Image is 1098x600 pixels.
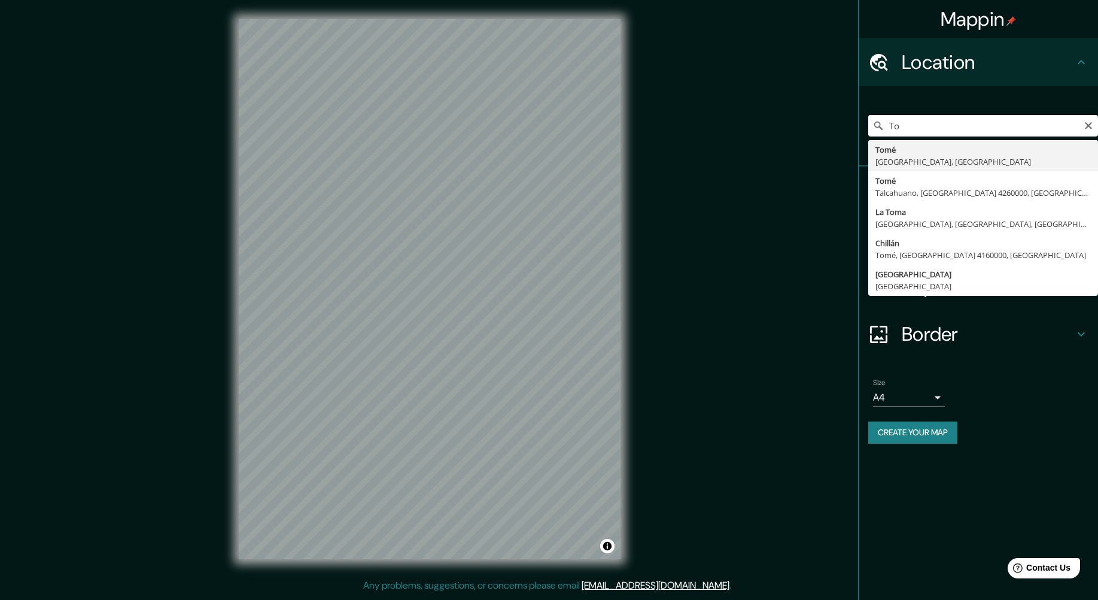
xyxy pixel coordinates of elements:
[875,187,1091,199] div: Talcahuano, [GEOGRAPHIC_DATA] 4260000, [GEOGRAPHIC_DATA]
[991,553,1085,587] iframe: Help widget launcher
[733,578,735,593] div: .
[859,262,1098,310] div: Layout
[363,578,731,593] p: Any problems, suggestions, or concerns please email .
[875,206,1091,218] div: La Toma
[1006,16,1016,26] img: pin-icon.png
[868,422,957,444] button: Create your map
[875,237,1091,249] div: Chillán
[873,378,886,388] label: Size
[902,274,1074,298] h4: Layout
[875,144,1091,156] div: Tomé
[875,175,1091,187] div: Tomé
[600,539,615,553] button: Toggle attribution
[859,166,1098,214] div: Pins
[875,156,1091,168] div: [GEOGRAPHIC_DATA], [GEOGRAPHIC_DATA]
[941,7,1017,31] h4: Mappin
[875,268,1091,280] div: [GEOGRAPHIC_DATA]
[1084,119,1093,131] button: Clear
[859,38,1098,86] div: Location
[868,115,1098,137] input: Pick your city or area
[902,322,1074,346] h4: Border
[859,214,1098,262] div: Style
[875,280,1091,292] div: [GEOGRAPHIC_DATA]
[875,249,1091,261] div: Tomé, [GEOGRAPHIC_DATA] 4160000, [GEOGRAPHIC_DATA]
[875,218,1091,230] div: [GEOGRAPHIC_DATA], [GEOGRAPHIC_DATA], [GEOGRAPHIC_DATA]
[859,310,1098,358] div: Border
[902,50,1074,74] h4: Location
[239,19,621,559] canvas: Map
[582,579,729,592] a: [EMAIL_ADDRESS][DOMAIN_NAME]
[873,388,945,407] div: A4
[731,578,733,593] div: .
